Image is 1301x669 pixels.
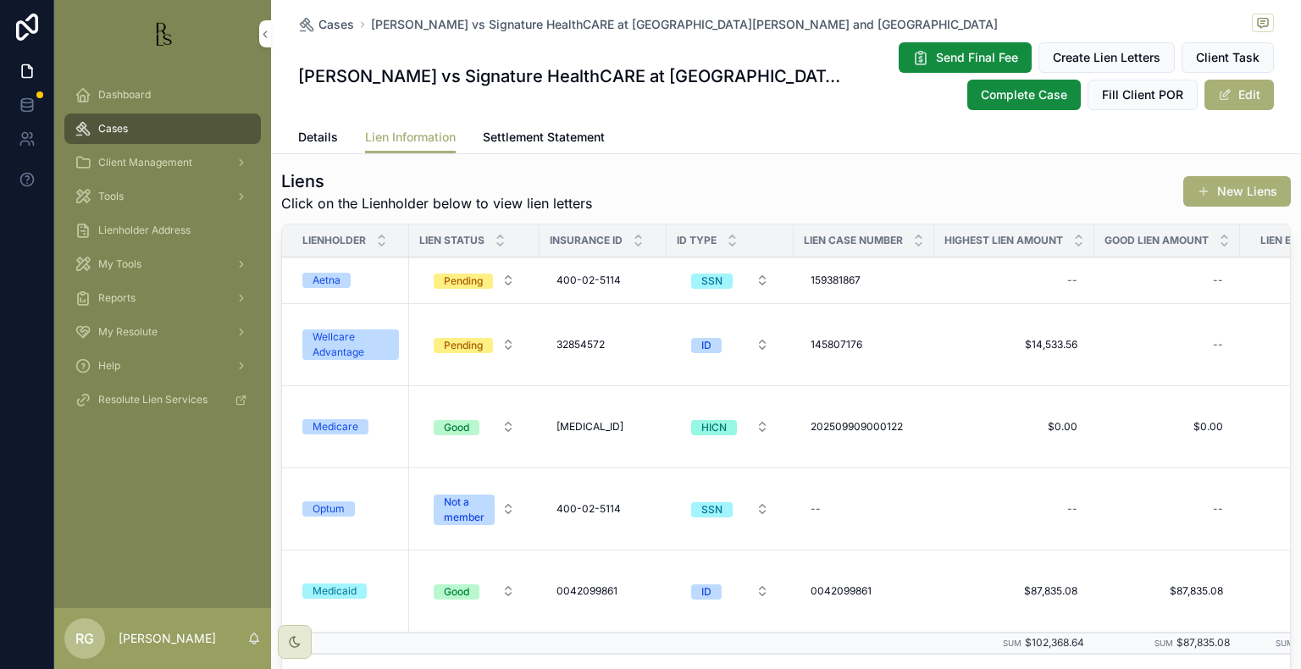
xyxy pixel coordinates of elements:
a: $14,533.56 [944,331,1084,358]
span: 400-02-5114 [556,502,621,516]
a: Aetna [302,273,399,288]
a: Select Button [419,411,529,443]
small: Sum [1003,639,1021,648]
a: Select Button [677,493,783,525]
span: Cases [318,16,354,33]
a: -- [944,495,1084,522]
div: Good [444,584,469,600]
button: Client Task [1182,42,1274,73]
button: Fill Client POR [1088,80,1198,110]
a: Details [298,122,338,156]
span: Click on the Lienholder below to view lien letters [281,193,592,213]
span: Fill Client POR [1102,86,1183,103]
span: 0042099861 [556,584,617,598]
a: 0042099861 [550,578,656,605]
span: Highest Lien Amount [944,234,1063,247]
a: -- [1104,267,1230,294]
button: Create Lien Letters [1038,42,1175,73]
span: Help [98,359,120,373]
img: App logo [149,20,176,47]
a: $0.00 [944,413,1084,440]
a: -- [944,267,1084,294]
span: Create Lien Letters [1053,49,1160,66]
div: -- [811,502,821,516]
a: 159381867 [804,267,924,294]
a: Select Button [419,485,529,533]
a: My Resolute [64,317,261,347]
span: Lien Status [419,234,484,247]
button: Send Final Fee [899,42,1032,73]
a: Select Button [419,575,529,607]
span: Cases [98,122,128,135]
span: 202509909000122 [811,420,903,434]
a: Dashboard [64,80,261,110]
h1: [PERSON_NAME] vs Signature HealthCARE at [GEOGRAPHIC_DATA][PERSON_NAME] and [GEOGRAPHIC_DATA] [298,64,842,88]
span: Details [298,129,338,146]
span: 400-02-5114 [556,274,621,287]
a: -- [1104,331,1230,358]
div: -- [1213,338,1223,351]
span: Good Lien Amount [1104,234,1209,247]
span: $87,835.08 [1111,584,1223,598]
div: -- [1213,502,1223,516]
a: Medicaid [302,583,399,599]
a: Reports [64,283,261,313]
div: ID [701,338,711,353]
span: Send Final Fee [936,49,1018,66]
span: $0.00 [1111,420,1223,434]
a: [PERSON_NAME] vs Signature HealthCARE at [GEOGRAPHIC_DATA][PERSON_NAME] and [GEOGRAPHIC_DATA] [371,16,998,33]
a: Select Button [677,575,783,607]
a: Select Button [677,411,783,443]
div: -- [1067,502,1077,516]
a: Select Button [677,264,783,296]
button: Select Button [420,576,529,606]
a: 32854572 [550,331,656,358]
a: Select Button [677,329,783,361]
span: 0042099861 [811,584,872,598]
span: My Resolute [98,325,158,339]
h1: Liens [281,169,592,193]
a: Lien Information [365,122,456,154]
a: 400-02-5114 [550,495,656,522]
span: 159381867 [811,274,861,287]
a: [MEDICAL_ID] [550,413,656,440]
span: RG [75,628,94,649]
span: $87,835.08 [951,584,1077,598]
span: Client Task [1196,49,1259,66]
a: My Tools [64,249,261,279]
div: ID [701,584,711,600]
a: $87,835.08 [944,578,1084,605]
a: Optum [302,501,399,517]
button: New Liens [1183,176,1291,207]
div: SSN [701,274,722,289]
span: Client Management [98,156,192,169]
a: 0042099861 [804,578,924,605]
div: Good [444,420,469,435]
button: Select Button [678,265,783,296]
div: Optum [313,501,345,517]
a: Resolute Lien Services [64,384,261,415]
p: [PERSON_NAME] [119,630,216,647]
div: Pending [444,338,483,353]
span: Lien Case Number [804,234,903,247]
a: $0.00 [1104,413,1230,440]
span: $102,368.64 [1025,636,1084,649]
button: Select Button [678,412,783,442]
button: Select Button [420,329,529,360]
a: Wellcare Advantage [302,329,399,360]
button: Select Button [420,486,529,532]
small: Sum [1276,639,1294,648]
a: 145807176 [804,331,924,358]
div: Aetna [313,273,340,288]
span: 32854572 [556,338,605,351]
div: -- [1067,274,1077,287]
button: Select Button [678,576,783,606]
span: Lienholder [302,234,366,247]
button: Select Button [678,494,783,524]
span: Complete Case [981,86,1067,103]
span: Lienholder Address [98,224,191,237]
span: Tools [98,190,124,203]
button: Complete Case [967,80,1081,110]
a: Help [64,351,261,381]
